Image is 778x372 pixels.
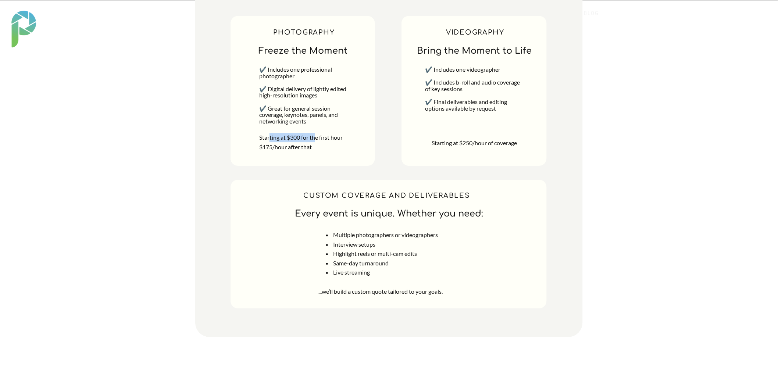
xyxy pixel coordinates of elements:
span: ✔️ Includes one videographer [425,66,500,73]
span: ✔️ Includes one professional photographer [259,66,332,79]
p: Every event is unique. Whether you need: [288,209,490,221]
p: Starting at $250/hour of coverage [431,138,518,148]
span: Live streaming [333,269,370,276]
p: Custom Coverage and Deliverables [272,190,501,198]
span: Same-day turnaround [333,260,389,267]
p: Starting at $300 for the first hour $175/hour after that [259,133,350,154]
span: ✔️ Final deliverables and editing options available by request [425,98,507,112]
span: ✔️ Great for general session coverage, keynotes, panels, and networking events [259,105,338,125]
span: ...we’ll build a custom quote tailored to your goals. [318,288,443,295]
span: Highlight reels or multi-cam edits [333,250,417,257]
a: BLOG [582,10,601,17]
p: Photography [272,26,336,35]
li: Multiple photographers or videographers [332,230,460,240]
p: videography [445,26,505,35]
span: Interview setups [333,241,375,248]
p: Bring the Moment to Life [406,46,543,61]
p: Freeze the Moment [233,46,373,58]
span: ✔️ Digital delivery of lightly edited high-resolution images [259,85,346,99]
span: ✔️ Includes b-roll and audio coverage of key sessions [425,79,520,92]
